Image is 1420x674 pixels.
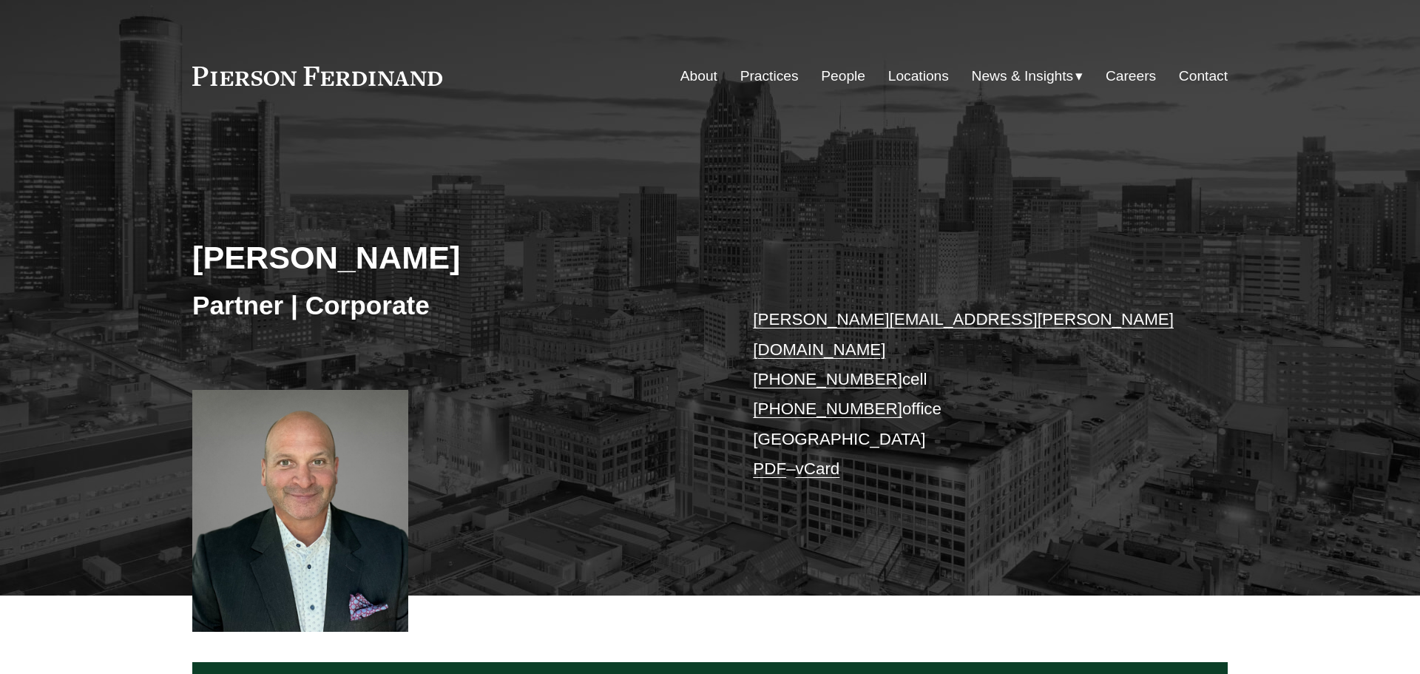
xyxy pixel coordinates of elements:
a: People [821,62,865,90]
a: [PHONE_NUMBER] [753,370,902,388]
a: [PHONE_NUMBER] [753,400,902,418]
a: Careers [1106,62,1156,90]
a: Contact [1179,62,1228,90]
a: folder dropdown [972,62,1083,90]
h2: [PERSON_NAME] [192,238,710,277]
a: [PERSON_NAME][EMAIL_ADDRESS][PERSON_NAME][DOMAIN_NAME] [753,310,1174,358]
span: News & Insights [972,64,1074,90]
a: vCard [796,459,840,478]
p: cell office [GEOGRAPHIC_DATA] – [753,305,1184,484]
a: PDF [753,459,786,478]
a: Practices [740,62,799,90]
a: About [680,62,717,90]
h3: Partner | Corporate [192,289,710,322]
a: Locations [888,62,949,90]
